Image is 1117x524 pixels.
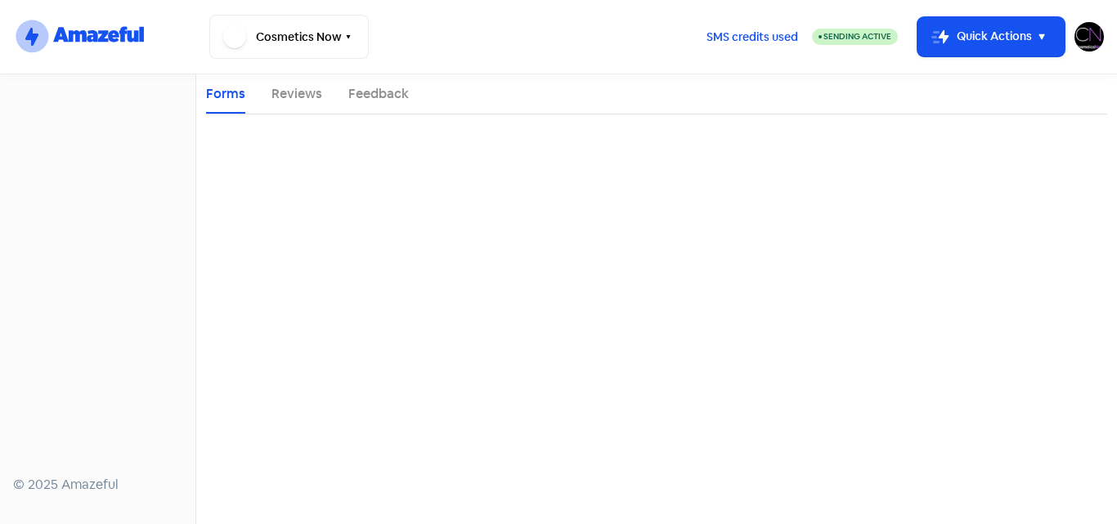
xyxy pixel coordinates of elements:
a: Sending Active [812,27,898,47]
img: User [1074,22,1104,52]
a: SMS credits used [693,27,812,44]
button: Quick Actions [917,17,1065,56]
div: © 2025 Amazeful [13,475,182,495]
button: Cosmetics Now [209,15,369,59]
a: Forms [206,84,245,104]
span: SMS credits used [707,29,798,46]
a: Feedback [348,84,409,104]
span: Sending Active [823,31,891,42]
a: Reviews [271,84,322,104]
